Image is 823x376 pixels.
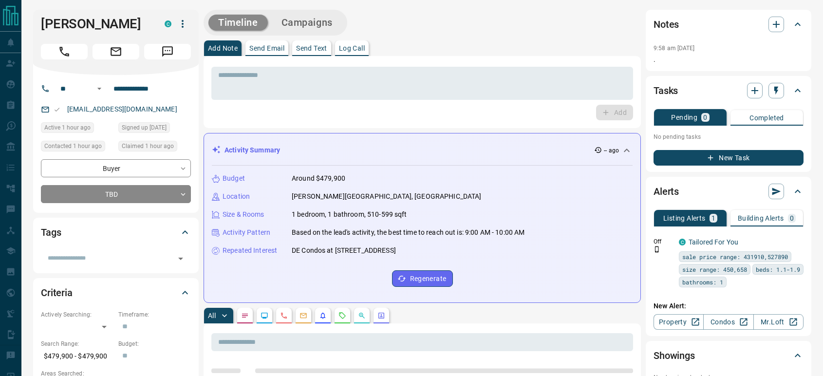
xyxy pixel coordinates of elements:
p: 1 bedroom, 1 bathroom, 510-599 sqft [292,209,407,220]
div: Tags [41,221,191,244]
h2: Tags [41,225,61,240]
h2: Alerts [654,184,679,199]
svg: Listing Alerts [319,312,327,320]
p: Off [654,237,673,246]
span: beds: 1.1-1.9 [756,264,800,274]
span: Email [93,44,139,59]
p: Activity Pattern [223,227,270,238]
svg: Notes [241,312,249,320]
div: Buyer [41,159,191,177]
svg: Requests [338,312,346,320]
button: Campaigns [272,15,342,31]
p: All [208,312,216,319]
p: 0 [790,215,794,222]
button: Open [94,83,105,94]
p: Based on the lead's activity, the best time to reach out is: 9:00 AM - 10:00 AM [292,227,524,238]
div: TBD [41,185,191,203]
span: Active 1 hour ago [44,123,91,132]
p: DE Condos at [STREET_ADDRESS] [292,245,396,256]
span: size range: 450,658 [682,264,747,274]
p: -- ago [604,146,619,155]
h2: Showings [654,348,695,363]
p: New Alert: [654,301,804,311]
span: Signed up [DATE] [122,123,167,132]
a: Condos [703,314,753,330]
p: Listing Alerts [663,215,706,222]
button: Open [174,252,187,265]
p: Completed [749,114,784,121]
h2: Notes [654,17,679,32]
p: Size & Rooms [223,209,264,220]
span: sale price range: 431910,527890 [682,252,788,262]
div: condos.ca [679,239,686,245]
div: Mon Aug 18 2025 [41,141,113,154]
span: Message [144,44,191,59]
p: $479,900 - $479,900 [41,348,113,364]
p: No pending tasks [654,130,804,144]
p: Send Text [296,45,327,52]
p: Building Alerts [738,215,784,222]
svg: Push Notification Only [654,246,660,253]
p: Send Email [249,45,284,52]
p: Search Range: [41,339,113,348]
p: 9:58 am [DATE] [654,45,695,52]
div: Activity Summary-- ago [212,141,633,159]
a: [EMAIL_ADDRESS][DOMAIN_NAME] [67,105,177,113]
a: Mr.Loft [753,314,804,330]
p: Repeated Interest [223,245,277,256]
p: Budget [223,173,245,184]
p: Budget: [118,339,191,348]
p: Around $479,900 [292,173,345,184]
div: Notes [654,13,804,36]
div: Tasks [654,79,804,102]
svg: Lead Browsing Activity [261,312,268,320]
div: Thu Jul 31 2025 [118,122,191,136]
span: Contacted 1 hour ago [44,141,102,151]
svg: Emails [299,312,307,320]
p: . [654,55,804,65]
div: Mon Aug 18 2025 [118,141,191,154]
span: Call [41,44,88,59]
p: Pending [671,114,697,121]
h1: [PERSON_NAME] [41,16,150,32]
p: [PERSON_NAME][GEOGRAPHIC_DATA], [GEOGRAPHIC_DATA] [292,191,481,202]
div: Mon Aug 18 2025 [41,122,113,136]
a: Tailored For You [689,238,738,246]
button: Regenerate [392,270,453,287]
div: Alerts [654,180,804,203]
div: condos.ca [165,20,171,27]
p: 1 [711,215,715,222]
svg: Opportunities [358,312,366,320]
svg: Calls [280,312,288,320]
p: Activity Summary [224,145,280,155]
button: Timeline [208,15,268,31]
h2: Criteria [41,285,73,301]
span: bathrooms: 1 [682,277,723,287]
div: Showings [654,344,804,367]
p: Timeframe: [118,310,191,319]
h2: Tasks [654,83,678,98]
button: New Task [654,150,804,166]
a: Property [654,314,704,330]
p: Log Call [339,45,365,52]
svg: Email Valid [54,106,60,113]
p: Add Note [208,45,238,52]
div: Criteria [41,281,191,304]
p: Location [223,191,250,202]
span: Claimed 1 hour ago [122,141,174,151]
p: Actively Searching: [41,310,113,319]
svg: Agent Actions [377,312,385,320]
p: 0 [703,114,707,121]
